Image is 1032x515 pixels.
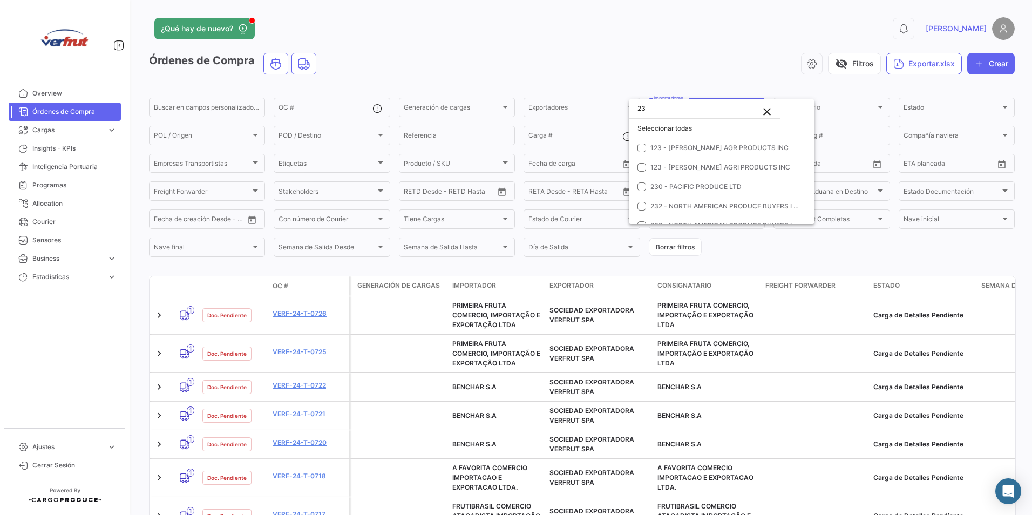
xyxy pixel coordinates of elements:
[650,144,789,152] span: 123 - [PERSON_NAME] AGR PRODUCTS INC
[650,221,803,229] span: 232 - NORTH AMERICAN PRODUCE BUYERS LTD
[761,105,773,118] mat-icon: close
[650,163,790,171] span: 123 - [PERSON_NAME] AGRI PRODUCTS INC
[995,478,1021,504] div: Abrir Intercom Messenger
[629,99,780,118] input: dropdown search
[650,182,742,191] span: 230 - PACIFIC PRODUCE LTD
[650,202,803,210] span: 232 - NORTH AMERICAN PRODUCE BUYERS LTD
[629,119,814,138] div: Seleccionar todas
[756,101,778,123] button: Clear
